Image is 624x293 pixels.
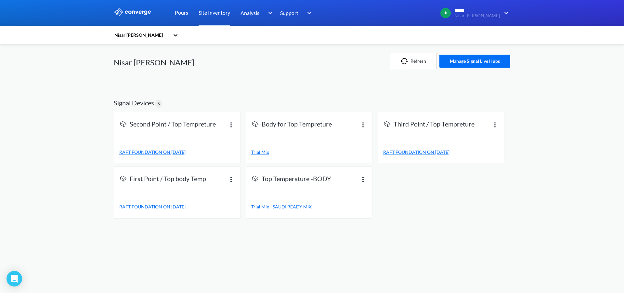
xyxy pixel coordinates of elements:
span: Second Point / Top Tempreture [130,120,216,129]
img: signal-icon.svg [119,120,127,128]
img: more.svg [359,121,367,128]
div: Open Intercom Messenger [6,271,22,286]
img: more.svg [359,175,367,183]
span: Trial Mix - SAUDI READY MIX [251,204,312,209]
img: more.svg [491,121,499,128]
a: RAFT FOUNDATION ON [DATE] [119,203,235,210]
img: signal-icon.svg [251,120,259,128]
img: downArrow.svg [303,9,313,17]
img: downArrow.svg [500,9,510,17]
span: Nisar [PERSON_NAME] [454,13,500,18]
div: Nisar [PERSON_NAME] [114,32,170,39]
img: more.svg [227,121,235,128]
span: Third Point / Top Tempreture [394,120,474,129]
span: Support [280,9,298,17]
span: 5 [157,100,160,107]
img: icon-refresh.svg [401,58,410,64]
a: Trial Mix [251,149,367,156]
img: logo_ewhite.svg [114,8,151,16]
span: Body for Top Tempreture [262,120,332,129]
img: signal-icon.svg [251,175,259,182]
img: downArrow.svg [264,9,274,17]
img: signal-icon.svg [383,120,391,128]
span: RAFT FOUNDATION ON [DATE] [119,149,186,155]
h2: Signal Devices [114,99,154,107]
span: Analysis [240,9,259,17]
button: Manage Signal Live Hubs [439,55,510,68]
span: RAFT FOUNDATION ON [DATE] [119,204,186,209]
span: RAFT FOUNDATION ON [DATE] [383,149,449,155]
span: Top Temperature -BODY [262,175,331,184]
img: signal-icon.svg [119,175,127,182]
h1: Nisar [PERSON_NAME] [114,57,194,68]
button: Refresh [390,53,437,69]
a: Trial Mix - SAUDI READY MIX [251,203,367,210]
span: First Point / Top body Temp [130,175,206,184]
a: RAFT FOUNDATION ON [DATE] [383,149,499,156]
img: more.svg [227,175,235,183]
span: Trial Mix [251,149,269,155]
a: RAFT FOUNDATION ON [DATE] [119,149,235,156]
